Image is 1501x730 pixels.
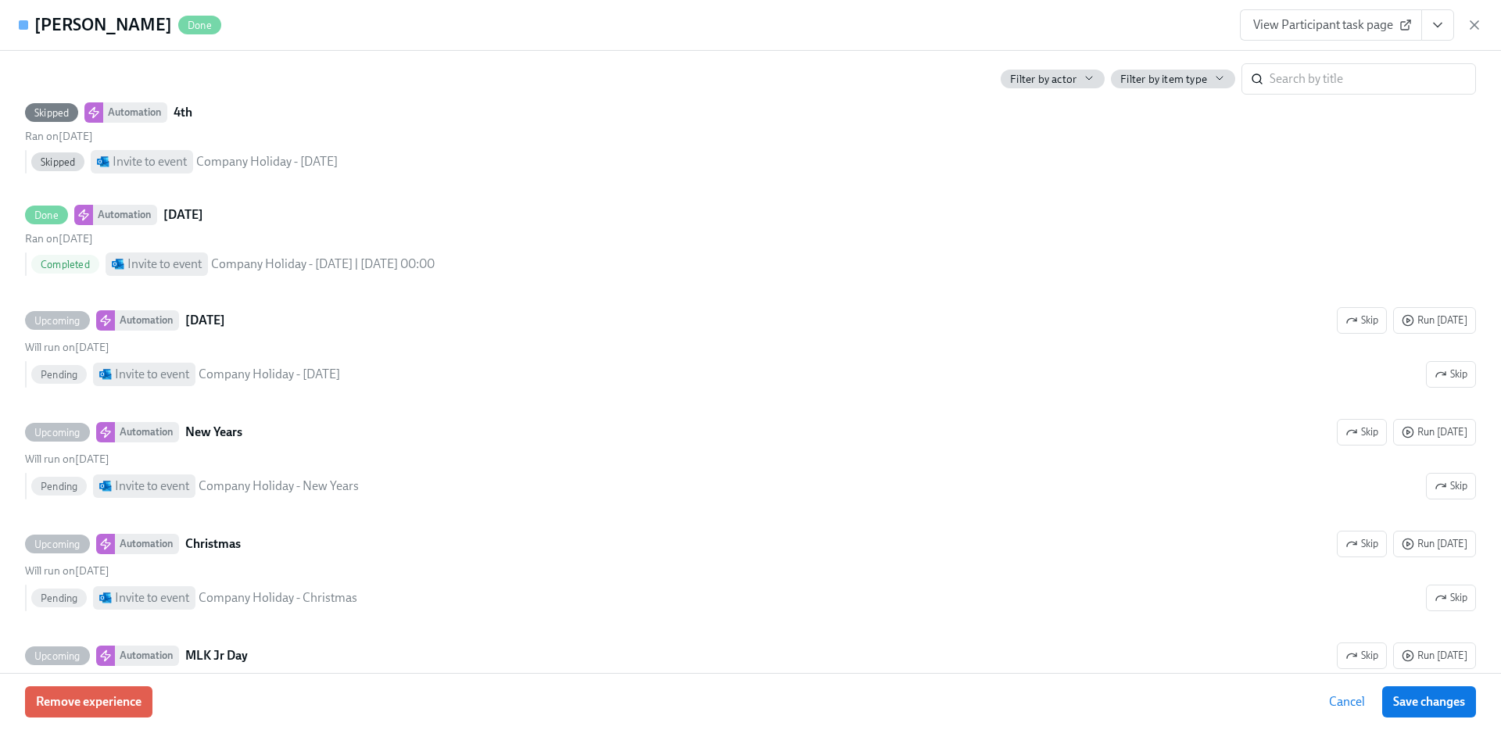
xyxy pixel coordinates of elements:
[115,422,179,442] div: Automation
[115,478,189,495] div: Invite to event
[25,686,152,717] button: Remove experience
[25,107,78,119] span: Skipped
[185,646,248,665] strong: MLK Jr Day
[113,153,187,170] div: Invite to event
[103,102,167,123] div: Automation
[115,589,189,607] div: Invite to event
[25,209,68,221] span: Done
[115,366,189,383] div: Invite to event
[1253,17,1409,33] span: View Participant task page
[31,259,99,270] span: Completed
[1329,694,1365,710] span: Cancel
[1345,536,1378,552] span: Skip
[199,478,359,495] div: Company Holiday - New Years
[25,130,93,143] span: Wednesday, July 16th 2025, 2:51 am
[31,156,84,168] span: Skipped
[1393,419,1476,446] button: UpcomingAutomationNew YearsSkipWill run on[DATE]Pending Invite to event Company Holiday - New Yea...
[1421,9,1454,41] button: View task page
[1111,70,1235,88] button: Filter by item type
[1001,70,1105,88] button: Filter by actor
[34,13,172,37] h4: [PERSON_NAME]
[1402,536,1467,552] span: Run [DATE]
[199,589,357,607] div: Company Holiday - Christmas
[115,310,179,331] div: Automation
[127,256,202,273] div: Invite to event
[174,103,192,122] strong: 4th
[1402,313,1467,328] span: Run [DATE]
[1426,585,1476,611] button: UpcomingAutomationChristmasSkipRun [DATE]Will run on[DATE]Pending Invite to event Company Holiday...
[25,341,109,354] span: Thursday, September 4th 2025, 9:00 am
[115,646,179,666] div: Automation
[1393,531,1476,557] button: UpcomingAutomationChristmasSkipWill run on[DATE]Pending Invite to event Company Holiday - Christm...
[1402,648,1467,664] span: Run [DATE]
[211,256,435,273] div: Company Holiday - [DATE] | [DATE] 00:00
[1337,307,1387,334] button: UpcomingAutomation[DATE]Run [DATE]Will run on[DATE]Pending Invite to event Company Holiday - [DAT...
[1120,72,1207,87] span: Filter by item type
[36,694,142,710] span: Remove experience
[25,315,90,327] span: Upcoming
[25,427,90,438] span: Upcoming
[1435,590,1467,606] span: Skip
[185,423,242,442] strong: New Years
[1435,478,1467,494] span: Skip
[1337,419,1387,446] button: UpcomingAutomationNew YearsRun [DATE]Will run on[DATE]Pending Invite to event Company Holiday - N...
[1382,686,1476,717] button: Save changes
[25,232,93,245] span: Wednesday, July 16th 2025, 2:51 am
[1393,642,1476,669] button: UpcomingAutomationMLK Jr DaySkipWill run on[DATE]Pending Invite to event Company Holiday - MLK Jr...
[185,535,241,553] strong: Christmas
[25,650,90,662] span: Upcoming
[1337,642,1387,669] button: UpcomingAutomationMLK Jr DayRun [DATE]Will run on[DATE]Pending Invite to event Company Holiday - ...
[1345,648,1378,664] span: Skip
[1435,367,1467,382] span: Skip
[31,369,87,381] span: Pending
[199,366,340,383] div: Company Holiday - [DATE]
[1426,361,1476,388] button: UpcomingAutomation[DATE]SkipRun [DATE]Will run on[DATE]Pending Invite to event Company Holiday - ...
[1426,473,1476,499] button: UpcomingAutomationNew YearsSkipRun [DATE]Will run on[DATE]Pending Invite to event Company Holiday...
[1240,9,1422,41] a: View Participant task page
[1393,694,1465,710] span: Save changes
[178,20,221,31] span: Done
[25,539,90,550] span: Upcoming
[25,453,109,466] span: Thursday, October 9th 2025, 9:00 am
[1270,63,1476,95] input: Search by title
[93,205,157,225] div: Automation
[196,153,338,170] div: Company Holiday - [DATE]
[1318,686,1376,717] button: Cancel
[1010,72,1076,87] span: Filter by actor
[163,206,203,224] strong: [DATE]
[1337,531,1387,557] button: UpcomingAutomationChristmasRun [DATE]Will run on[DATE]Pending Invite to event Company Holiday - C...
[115,534,179,554] div: Automation
[1345,424,1378,440] span: Skip
[31,481,87,492] span: Pending
[31,592,87,604] span: Pending
[25,564,109,578] span: Thursday, October 9th 2025, 9:00 am
[1345,313,1378,328] span: Skip
[1393,307,1476,334] button: UpcomingAutomation[DATE]SkipWill run on[DATE]Pending Invite to event Company Holiday - [DATE]Skip
[185,311,225,330] strong: [DATE]
[1402,424,1467,440] span: Run [DATE]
